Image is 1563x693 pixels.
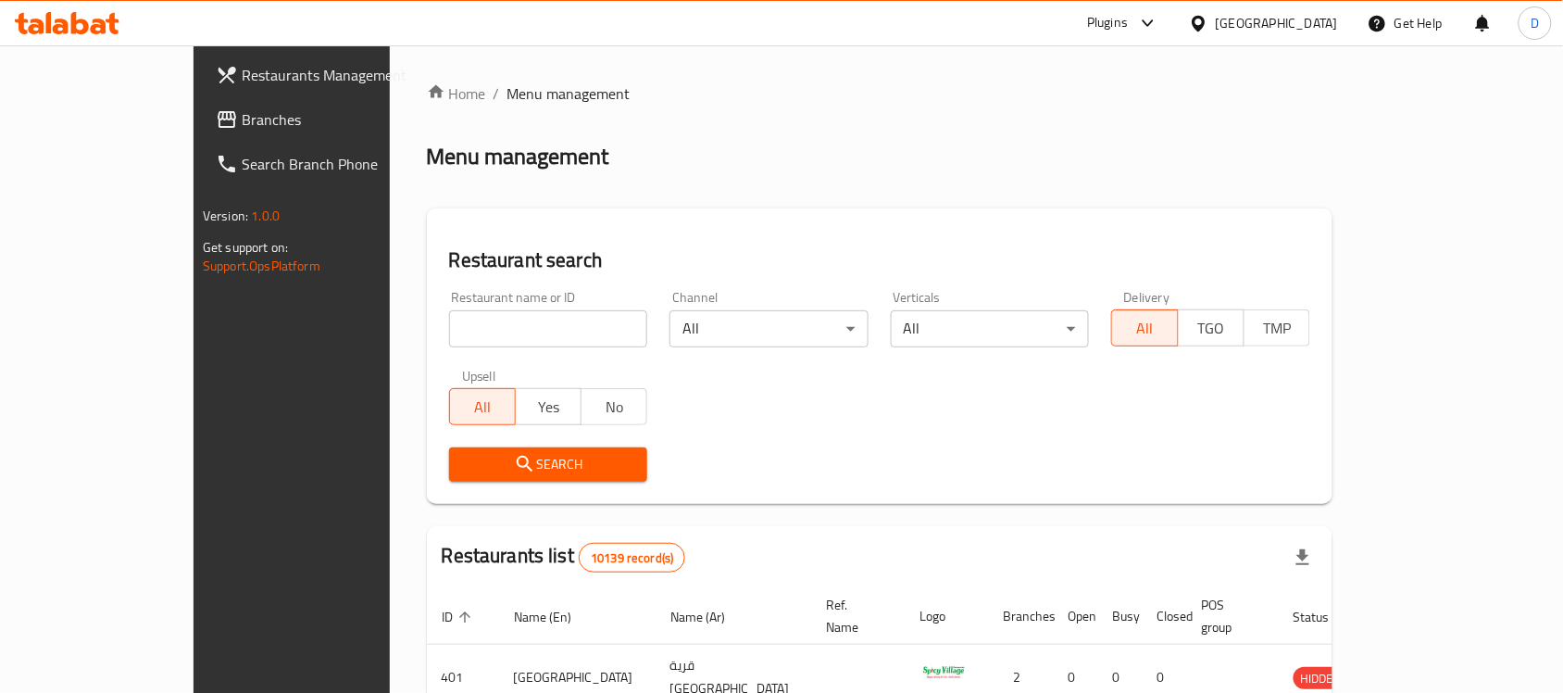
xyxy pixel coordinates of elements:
[1252,315,1303,342] span: TMP
[203,235,288,259] span: Get support on:
[589,394,640,421] span: No
[827,594,883,638] span: Ref. Name
[201,97,455,142] a: Branches
[203,254,320,278] a: Support.OpsPlatform
[989,588,1054,645] th: Branches
[1178,309,1244,346] button: TGO
[1143,588,1187,645] th: Closed
[669,310,869,347] div: All
[1531,13,1539,33] span: D
[457,394,508,421] span: All
[242,64,440,86] span: Restaurants Management
[251,204,280,228] span: 1.0.0
[1216,13,1338,33] div: [GEOGRAPHIC_DATA]
[1054,588,1098,645] th: Open
[242,153,440,175] span: Search Branch Phone
[670,606,749,628] span: Name (Ar)
[242,108,440,131] span: Branches
[427,82,1332,105] nav: breadcrumb
[581,388,647,425] button: No
[579,543,685,573] div: Total records count
[515,388,581,425] button: Yes
[449,388,516,425] button: All
[427,142,609,171] h2: Menu management
[427,82,486,105] a: Home
[442,542,686,573] h2: Restaurants list
[1202,594,1257,638] span: POS group
[203,204,248,228] span: Version:
[1281,535,1325,580] div: Export file
[1111,309,1178,346] button: All
[201,53,455,97] a: Restaurants Management
[1244,309,1310,346] button: TMP
[462,370,496,383] label: Upsell
[494,82,500,105] li: /
[580,549,684,567] span: 10139 record(s)
[449,310,648,347] input: Search for restaurant name or ID..
[442,606,477,628] span: ID
[891,310,1090,347] div: All
[449,246,1310,274] h2: Restaurant search
[1087,12,1128,34] div: Plugins
[507,82,631,105] span: Menu management
[1294,667,1349,689] div: HIDDEN
[1294,606,1354,628] span: Status
[464,453,633,476] span: Search
[1294,668,1349,689] span: HIDDEN
[514,606,595,628] span: Name (En)
[201,142,455,186] a: Search Branch Phone
[906,588,989,645] th: Logo
[449,447,648,482] button: Search
[1186,315,1237,342] span: TGO
[1119,315,1170,342] span: All
[1098,588,1143,645] th: Busy
[523,394,574,421] span: Yes
[1124,291,1170,304] label: Delivery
